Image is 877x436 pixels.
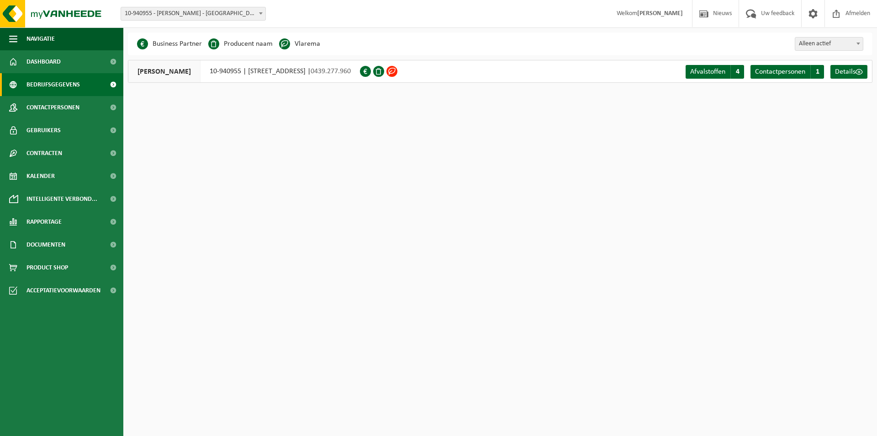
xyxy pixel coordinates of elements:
[637,10,683,17] strong: [PERSON_NAME]
[128,60,360,83] div: 10-940955 | [STREET_ADDRESS] |
[121,7,266,21] span: 10-940955 - DECKERS MARC CVBA - KALMTHOUT
[26,256,68,279] span: Product Shop
[26,50,61,73] span: Dashboard
[26,142,62,165] span: Contracten
[279,37,320,51] li: Vlarema
[121,7,265,20] span: 10-940955 - DECKERS MARC CVBA - KALMTHOUT
[311,68,351,75] span: 0439.277.960
[137,37,202,51] li: Business Partner
[26,279,100,302] span: Acceptatievoorwaarden
[208,37,273,51] li: Producent naam
[835,68,856,75] span: Details
[26,188,97,210] span: Intelligente verbond...
[755,68,805,75] span: Contactpersonen
[795,37,863,51] span: Alleen actief
[26,233,65,256] span: Documenten
[830,65,867,79] a: Details
[686,65,744,79] a: Afvalstoffen 4
[128,60,201,82] span: [PERSON_NAME]
[26,165,55,188] span: Kalender
[26,210,62,233] span: Rapportage
[26,119,61,142] span: Gebruikers
[795,38,863,50] span: Alleen actief
[26,96,79,119] span: Contactpersonen
[730,65,744,79] span: 4
[690,68,725,75] span: Afvalstoffen
[26,27,55,50] span: Navigatie
[26,73,80,96] span: Bedrijfsgegevens
[750,65,824,79] a: Contactpersonen 1
[810,65,824,79] span: 1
